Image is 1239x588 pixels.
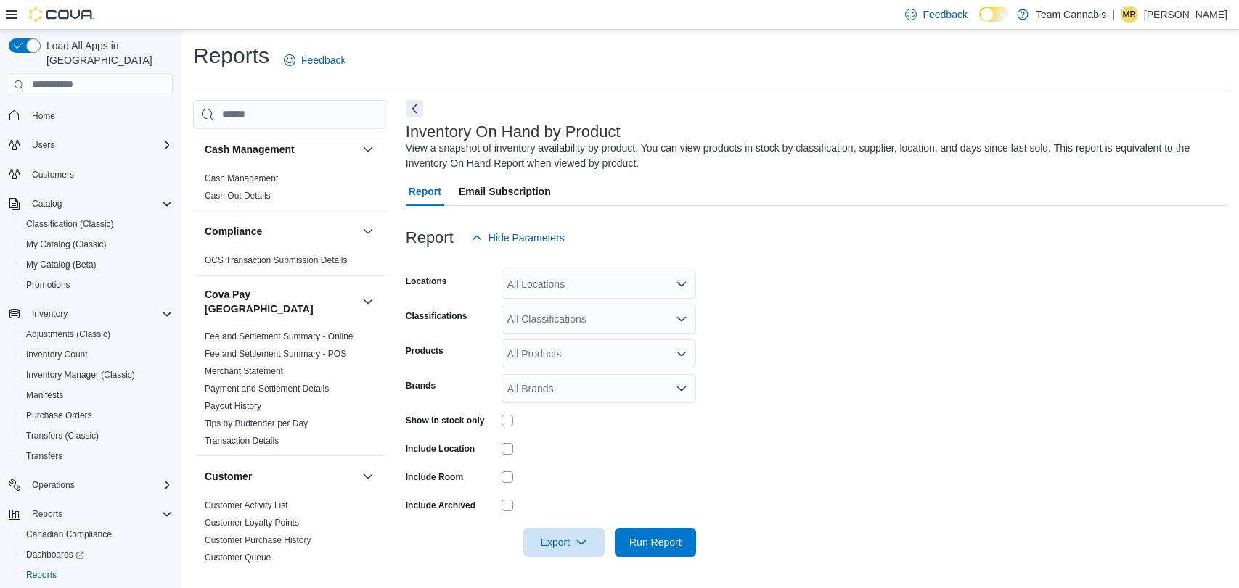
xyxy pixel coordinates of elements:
[15,385,179,405] button: Manifests
[459,177,551,206] span: Email Subscription
[205,142,295,157] h3: Cash Management
[20,236,113,253] a: My Catalog (Classic)
[26,505,68,523] button: Reports
[205,534,311,546] span: Customer Purchase History
[406,471,463,483] label: Include Room
[26,410,92,421] span: Purchase Orders
[20,407,98,424] a: Purchase Orders
[20,526,173,543] span: Canadian Compliance
[205,418,308,428] a: Tips by Budtender per Day
[26,259,97,270] span: My Catalog (Beta)
[205,469,252,484] h3: Customer
[26,165,173,183] span: Customers
[193,252,388,275] div: Compliance
[205,348,346,360] span: Fee and Settlement Summary - POS
[406,276,447,287] label: Locations
[20,546,90,563] a: Dashboards
[15,565,179,585] button: Reports
[20,566,173,584] span: Reports
[20,366,141,384] a: Inventory Manager (Classic)
[205,469,356,484] button: Customer
[1036,6,1106,23] p: Team Cannabis
[32,198,62,210] span: Catalog
[359,293,377,310] button: Cova Pay [GEOGRAPHIC_DATA]
[532,528,596,557] span: Export
[32,169,74,181] span: Customers
[32,110,55,122] span: Home
[359,468,377,485] button: Customer
[3,475,179,495] button: Operations
[205,349,346,359] a: Fee and Settlement Summary - POS
[15,344,179,365] button: Inventory Count
[26,279,70,291] span: Promotions
[205,552,271,563] span: Customer Queue
[676,313,687,325] button: Open list of options
[26,195,68,212] button: Catalog
[629,535,682,550] span: Run Report
[20,427,173,444] span: Transfers (Classic)
[26,305,173,323] span: Inventory
[406,415,485,426] label: Show in stock only
[15,324,179,344] button: Adjustments (Classic)
[26,107,173,125] span: Home
[979,7,1010,22] input: Dark Mode
[26,505,173,523] span: Reports
[3,304,179,324] button: Inventory
[26,476,81,494] button: Operations
[26,549,84,560] span: Dashboards
[32,139,54,151] span: Users
[3,164,179,185] button: Customers
[205,287,356,316] button: Cova Pay [GEOGRAPHIC_DATA]
[26,239,107,250] span: My Catalog (Classic)
[205,500,288,510] a: Customer Activity List
[26,349,88,360] span: Inventory Count
[20,276,76,294] a: Promotions
[26,136,173,154] span: Users
[205,191,271,201] a: Cash Out Details
[20,447,68,465] a: Transfers
[20,215,173,233] span: Classification (Classic)
[406,345,443,357] label: Products
[205,401,261,411] a: Payout History
[676,348,687,360] button: Open list of options
[26,328,110,340] span: Adjustments (Classic)
[409,177,441,206] span: Report
[205,569,266,581] span: New Customers
[406,500,475,511] label: Include Archived
[465,223,571,252] button: Hide Parameters
[32,479,75,491] span: Operations
[676,383,687,394] button: Open list of options
[205,400,261,412] span: Payout History
[3,135,179,155] button: Users
[3,504,179,524] button: Reports
[32,308,68,320] span: Inventory
[20,256,102,273] a: My Catalog (Beta)
[193,170,388,210] div: Cash Management
[15,214,179,234] button: Classification (Classic)
[20,386,69,404] a: Manifests
[26,166,80,183] a: Customers
[301,53,345,67] span: Feedback
[20,366,173,384] span: Inventory Manager (Classic)
[676,278,687,290] button: Open list of options
[20,346,94,363] a: Inventory Count
[26,195,173,212] span: Catalog
[205,255,348,265] a: OCS Transaction Submission Details
[205,190,271,202] span: Cash Out Details
[923,7,967,22] span: Feedback
[26,107,61,125] a: Home
[1121,6,1138,23] div: Michelle Rochon
[278,46,351,75] a: Feedback
[20,526,118,543] a: Canadian Compliance
[406,380,436,392] label: Brands
[205,552,271,563] a: Customer Queue
[15,365,179,385] button: Inventory Manager (Classic)
[205,570,266,580] a: New Customers
[15,426,179,446] button: Transfers (Classic)
[205,435,279,447] span: Transaction Details
[20,427,105,444] a: Transfers (Classic)
[15,254,179,275] button: My Catalog (Beta)
[406,123,621,141] h3: Inventory On Hand by Product
[193,328,388,455] div: Cova Pay [GEOGRAPHIC_DATA]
